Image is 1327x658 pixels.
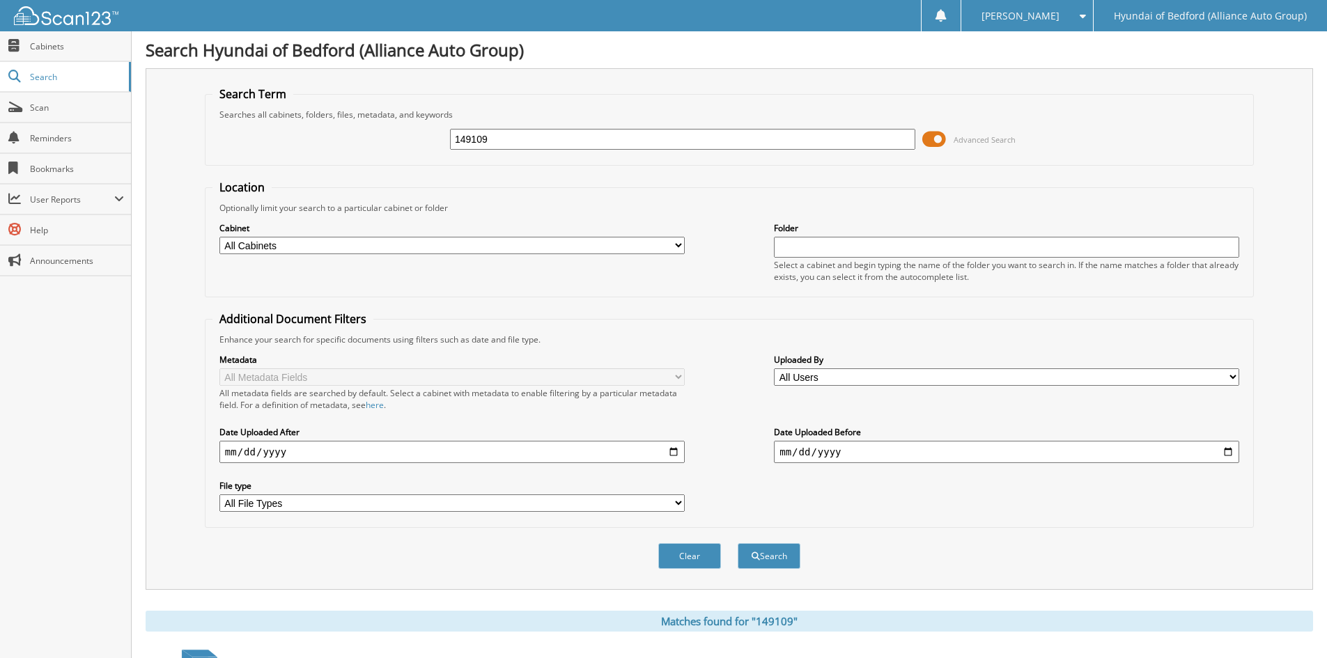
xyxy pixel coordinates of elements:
legend: Additional Document Filters [212,311,373,327]
div: Select a cabinet and begin typing the name of the folder you want to search in. If the name match... [774,259,1239,283]
span: Announcements [30,255,124,267]
span: Search [30,71,122,83]
span: Advanced Search [954,134,1016,145]
span: Hyundai of Bedford (Alliance Auto Group) [1114,12,1307,20]
span: Bookmarks [30,163,124,175]
span: Reminders [30,132,124,144]
div: Enhance your search for specific documents using filters such as date and file type. [212,334,1246,345]
span: User Reports [30,194,114,205]
h1: Search Hyundai of Bedford (Alliance Auto Group) [146,38,1313,61]
legend: Location [212,180,272,195]
div: Matches found for "149109" [146,611,1313,632]
label: Metadata [219,354,685,366]
span: Help [30,224,124,236]
label: File type [219,480,685,492]
a: here [366,399,384,411]
input: start [219,441,685,463]
div: Optionally limit your search to a particular cabinet or folder [212,202,1246,214]
label: Uploaded By [774,354,1239,366]
div: Searches all cabinets, folders, files, metadata, and keywords [212,109,1246,120]
button: Search [738,543,800,569]
legend: Search Term [212,86,293,102]
div: All metadata fields are searched by default. Select a cabinet with metadata to enable filtering b... [219,387,685,411]
button: Clear [658,543,721,569]
span: [PERSON_NAME] [981,12,1060,20]
label: Folder [774,222,1239,234]
img: scan123-logo-white.svg [14,6,118,25]
label: Date Uploaded Before [774,426,1239,438]
span: Cabinets [30,40,124,52]
label: Cabinet [219,222,685,234]
input: end [774,441,1239,463]
span: Scan [30,102,124,113]
label: Date Uploaded After [219,426,685,438]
